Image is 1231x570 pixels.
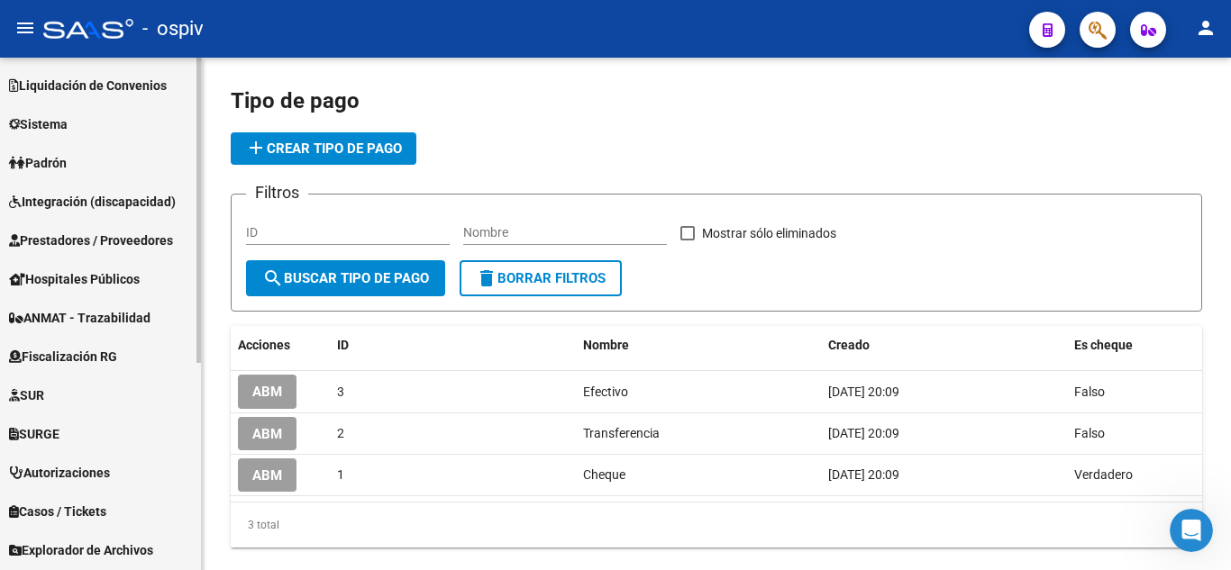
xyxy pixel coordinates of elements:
span: Efectivo [583,385,628,399]
mat-icon: add [245,137,267,158]
button: Borrar Filtros [460,260,622,296]
span: 2 [337,426,344,440]
span: Explorador de Archivos [9,540,153,560]
span: Acciones [238,338,290,352]
button: ABM [238,375,296,408]
h3: Filtros [246,180,308,205]
span: Padrón [9,153,67,173]
span: - ospiv [142,9,204,49]
iframe: Intercom live chat [1170,509,1213,552]
datatable-header-cell: Es cheque [1067,326,1202,365]
mat-icon: menu [14,17,36,39]
span: SURGE [9,424,59,444]
span: Tipo de pago [231,88,360,113]
button: Crear Tipo De Pago [231,132,416,165]
button: ABM [238,417,296,450]
span: [DATE] 20:09 [828,385,899,399]
span: Prestadores / Proveedores [9,231,173,250]
span: Sistema [9,114,68,134]
span: 1 [337,467,344,482]
datatable-header-cell: ID [330,326,576,365]
span: Transferencia [583,426,660,440]
span: Falso [1074,385,1105,399]
span: Cheque [583,467,625,482]
span: ABM [252,467,282,484]
datatable-header-cell: Nombre [576,326,822,365]
span: Verdadero [1074,467,1133,482]
button: ABM [238,458,296,492]
span: ID [337,338,349,352]
span: ANMAT - Trazabilidad [9,308,150,328]
span: Falso [1074,426,1105,440]
span: SUR [9,385,44,405]
span: Borrar Filtros [476,270,606,286]
datatable-header-cell: Creado [821,326,1067,365]
span: ABM [252,385,282,401]
datatable-header-cell: Acciones [231,326,330,365]
span: Autorizaciones [9,463,110,483]
span: [DATE] 20:09 [828,467,899,482]
span: Creado [828,338,870,352]
mat-icon: delete [476,267,497,289]
mat-icon: search [262,267,284,289]
span: ABM [252,426,282,442]
span: Liquidación de Convenios [9,76,167,95]
mat-icon: person [1195,17,1217,39]
span: Casos / Tickets [9,502,106,521]
span: Crear Tipo De Pago [245,140,402,157]
span: Hospitales Públicos [9,269,140,289]
span: Fiscalización RG [9,347,117,366]
span: Buscar Tipo De Pago [262,270,429,286]
span: Es cheque [1074,338,1133,352]
button: Buscar Tipo De Pago [246,260,445,296]
span: 3 [337,385,344,399]
span: Nombre [583,338,629,352]
span: Integración (discapacidad) [9,192,176,212]
div: 3 total [231,502,1202,547]
span: [DATE] 20:09 [828,426,899,440]
span: Mostrar sólo eliminados [702,222,836,244]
